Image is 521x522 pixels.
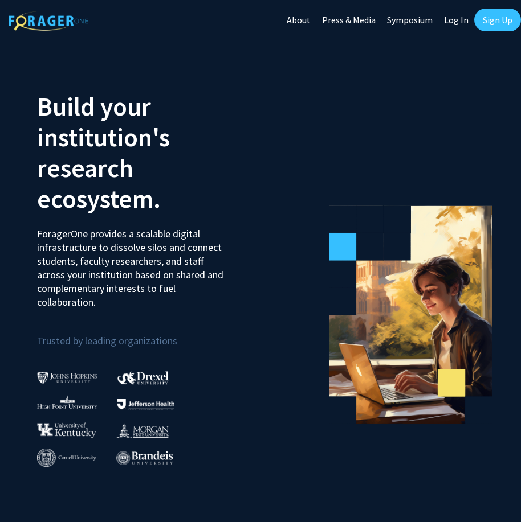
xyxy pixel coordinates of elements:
img: Morgan State University [116,423,169,438]
img: University of Kentucky [37,422,96,438]
img: Drexel University [117,371,169,384]
iframe: Chat [9,471,48,513]
img: Thomas Jefferson University [117,399,174,410]
a: Sign Up [474,9,521,31]
p: ForagerOne provides a scalable digital infrastructure to dissolve silos and connect students, fac... [37,219,226,309]
img: ForagerOne Logo [9,11,88,31]
img: Cornell University [37,449,96,467]
h2: Build your institution's research ecosystem. [37,91,252,214]
p: Trusted by leading organizations [37,318,252,350]
img: High Point University [37,395,97,409]
img: Brandeis University [116,451,173,465]
img: Johns Hopkins University [37,372,97,384]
